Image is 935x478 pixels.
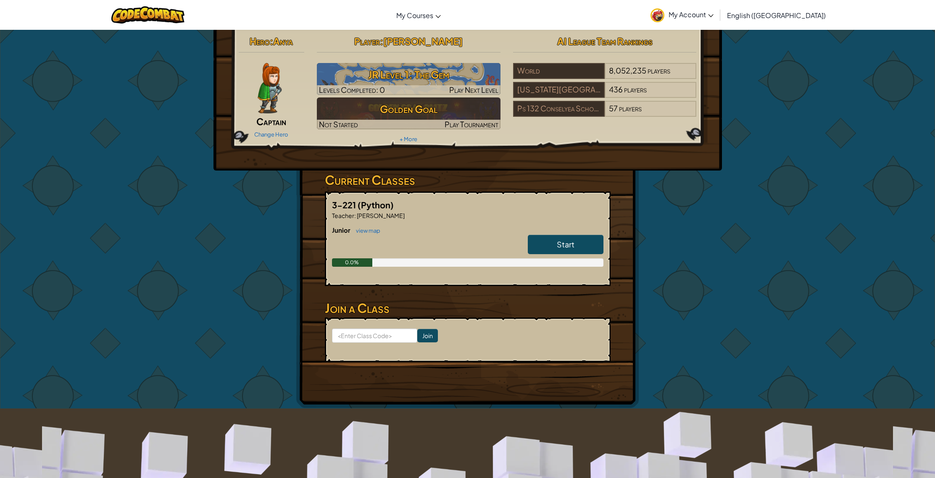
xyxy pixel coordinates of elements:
[513,109,697,118] a: Ps 132 Conselyea School (the)57players
[445,119,498,129] span: Play Tournament
[449,85,498,95] span: Play Next Level
[619,103,642,113] span: players
[624,84,647,94] span: players
[273,35,293,47] span: Anya
[609,66,646,75] span: 8,052,235
[557,35,653,47] span: AI League Team Rankings
[380,35,383,47] span: :
[609,103,618,113] span: 57
[317,63,500,95] img: JR Level 1: The Gem
[258,63,282,113] img: captain-pose.png
[513,63,605,79] div: World
[270,35,273,47] span: :
[317,97,500,129] img: Golden Goal
[513,101,605,117] div: Ps 132 Conselyea School (the)
[669,10,714,19] span: My Account
[356,212,405,219] span: [PERSON_NAME]
[325,171,611,189] h3: Current Classes
[332,328,417,343] input: <Enter Class Code>
[319,119,358,129] span: Not Started
[646,2,718,28] a: My Account
[354,35,380,47] span: Player
[513,71,697,81] a: World8,052,235players
[325,299,611,318] h3: Join a Class
[354,212,356,219] span: :
[317,65,500,84] h3: JR Level 1: The Gem
[254,131,288,138] a: Change Hero
[317,100,500,118] h3: Golden Goal
[648,66,670,75] span: players
[723,4,830,26] a: English ([GEOGRAPHIC_DATA])
[392,4,445,26] a: My Courses
[319,85,385,95] span: Levels Completed: 0
[609,84,623,94] span: 436
[513,90,697,100] a: [US_STATE][GEOGRAPHIC_DATA] Geographic District #14436players
[383,35,463,47] span: [PERSON_NAME]
[352,227,380,234] a: view map
[332,226,352,234] span: Junior
[332,200,358,210] span: 3-221
[651,8,664,22] img: avatar
[317,63,500,95] a: Play Next Level
[332,258,373,267] div: 0.0%
[727,11,826,20] span: English ([GEOGRAPHIC_DATA])
[396,11,433,20] span: My Courses
[111,6,185,24] img: CodeCombat logo
[250,35,270,47] span: Hero
[400,136,417,142] a: + More
[256,116,286,127] span: Captain
[332,212,354,219] span: Teacher
[557,239,574,249] span: Start
[317,97,500,129] a: Golden GoalNot StartedPlay Tournament
[417,329,438,342] input: Join
[358,200,394,210] span: (Python)
[513,82,605,98] div: [US_STATE][GEOGRAPHIC_DATA] Geographic District #14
